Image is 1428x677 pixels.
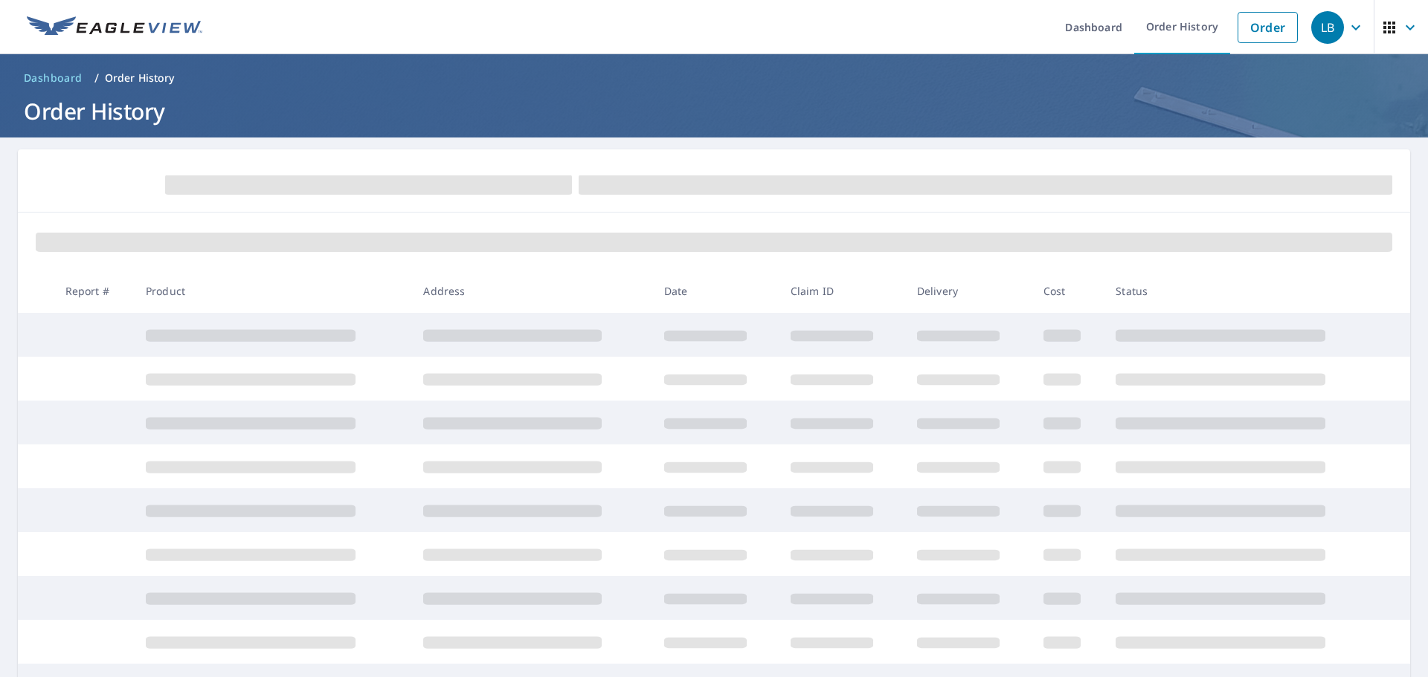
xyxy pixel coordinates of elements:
[411,269,652,313] th: Address
[905,269,1032,313] th: Delivery
[18,66,1410,90] nav: breadcrumb
[1104,269,1382,313] th: Status
[18,66,89,90] a: Dashboard
[652,269,779,313] th: Date
[18,96,1410,126] h1: Order History
[94,69,99,87] li: /
[24,71,83,85] span: Dashboard
[54,269,134,313] th: Report #
[27,16,202,39] img: EV Logo
[105,71,175,85] p: Order History
[1032,269,1104,313] th: Cost
[1311,11,1344,44] div: LB
[779,269,905,313] th: Claim ID
[134,269,411,313] th: Product
[1238,12,1298,43] a: Order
